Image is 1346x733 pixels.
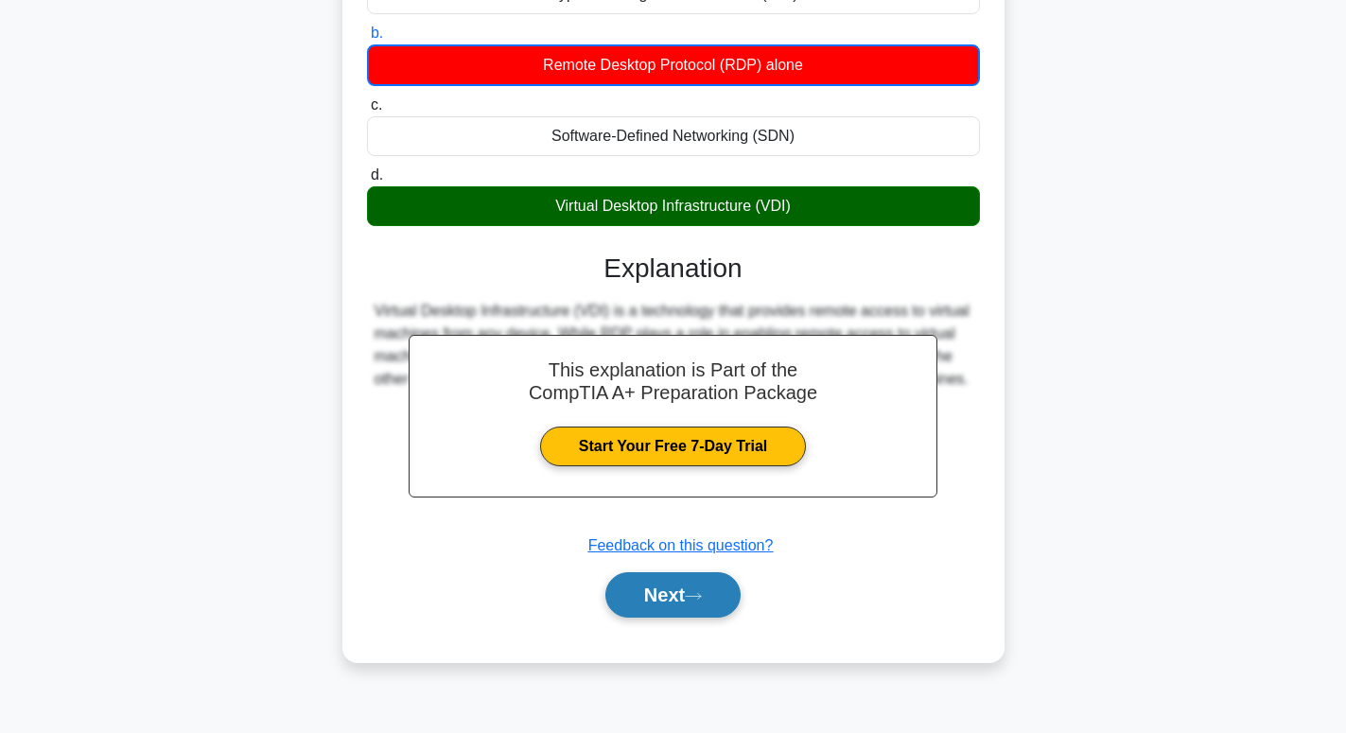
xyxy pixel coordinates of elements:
a: Start Your Free 7-Day Trial [540,427,806,466]
div: Virtual Desktop Infrastructure (VDI) is a technology that provides remote access to virtual machi... [375,300,972,391]
span: b. [371,25,383,41]
div: Virtual Desktop Infrastructure (VDI) [367,186,980,226]
h3: Explanation [378,253,969,285]
div: Software-Defined Networking (SDN) [367,116,980,156]
span: d. [371,166,383,183]
span: c. [371,96,382,113]
a: Feedback on this question? [588,537,774,553]
div: Remote Desktop Protocol (RDP) alone [367,44,980,86]
button: Next [605,572,741,618]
